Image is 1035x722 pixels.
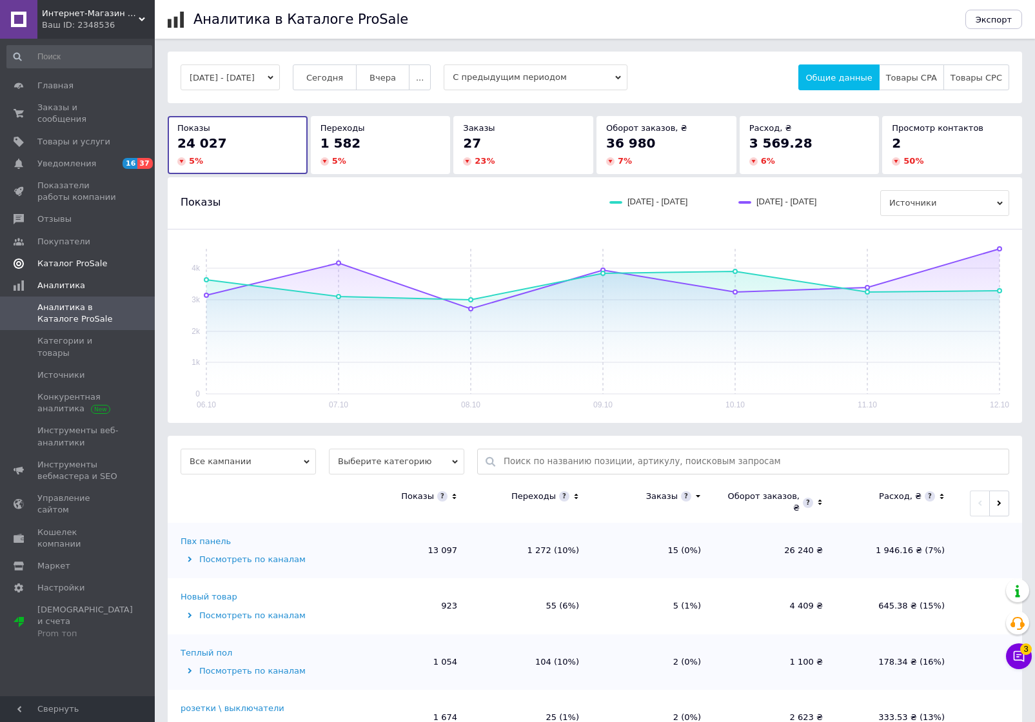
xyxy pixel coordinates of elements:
[192,327,201,336] text: 2k
[592,578,714,634] td: 5 (1%)
[37,258,107,269] span: Каталог ProSale
[416,73,424,83] span: ...
[511,491,556,502] div: Переходы
[761,156,775,166] span: 6 %
[123,158,137,169] span: 16
[836,523,958,578] td: 1 946.16 ₴ (7%)
[181,64,280,90] button: [DATE] - [DATE]
[37,180,119,203] span: Показатели работы компании
[37,236,90,248] span: Покупатели
[37,527,119,550] span: Кошелек компании
[903,156,923,166] span: 50 %
[293,64,357,90] button: Сегодня
[332,156,346,166] span: 5 %
[727,491,800,514] div: Оборот заказов, ₴
[592,634,714,690] td: 2 (0%)
[401,491,434,502] div: Показы
[606,123,687,133] span: Оборот заказов, ₴
[192,264,201,273] text: 4k
[943,64,1009,90] button: Товары CPC
[42,19,155,31] div: Ваш ID: 2348536
[714,523,836,578] td: 26 240 ₴
[329,449,464,474] span: Выберите категорию
[470,523,592,578] td: 1 272 (10%)
[181,449,316,474] span: Все кампании
[37,280,85,291] span: Аналитика
[348,578,470,634] td: 923
[192,358,201,367] text: 1k
[879,491,922,502] div: Расход, ₴
[836,578,958,634] td: 645.38 ₴ (15%)
[37,369,84,381] span: Источники
[306,73,343,83] span: Сегодня
[37,158,96,170] span: Уведомления
[181,591,237,603] div: Новый товар
[37,136,110,148] span: Товары и услуги
[37,560,70,572] span: Маркет
[409,64,431,90] button: ...
[181,665,345,677] div: Посмотреть по каналам
[37,493,119,516] span: Управление сайтом
[197,400,216,409] text: 06.10
[356,64,409,90] button: Вчера
[37,582,84,594] span: Настройки
[6,45,152,68] input: Поиск
[463,135,481,151] span: 27
[181,610,345,621] div: Посмотреть по каналам
[181,195,221,210] span: Показы
[886,73,937,83] span: Товары CPA
[177,135,227,151] span: 24 027
[181,703,284,714] div: розетки \ выключатели
[320,135,361,151] span: 1 582
[177,123,210,133] span: Показы
[951,73,1002,83] span: Товары CPC
[37,628,133,639] div: Prom топ
[348,634,470,690] td: 1 054
[593,400,613,409] text: 09.10
[192,295,201,304] text: 3k
[618,156,632,166] span: 7 %
[461,400,480,409] text: 08.10
[880,190,1009,216] span: Источники
[370,73,396,83] span: Вчера
[879,64,944,90] button: Товары CPA
[37,80,74,92] span: Главная
[749,135,813,151] span: 3 569.28
[37,302,119,325] span: Аналитика в Каталоге ProSale
[606,135,656,151] span: 36 980
[189,156,203,166] span: 5 %
[805,73,872,83] span: Общие данные
[137,158,152,169] span: 37
[37,604,133,639] span: [DEMOGRAPHIC_DATA] и счета
[990,400,1009,409] text: 12.10
[1020,643,1032,655] span: 3
[463,123,495,133] span: Заказы
[892,135,901,151] span: 2
[37,459,119,482] span: Инструменты вебмастера и SEO
[37,335,119,358] span: Категории и товары
[725,400,745,409] text: 10.10
[329,400,348,409] text: 07.10
[504,449,1002,474] input: Поиск по названию позиции, артикулу, поисковым запросам
[714,578,836,634] td: 4 409 ₴
[181,647,232,659] div: Теплый пол
[836,634,958,690] td: 178.34 ₴ (16%)
[348,523,470,578] td: 13 097
[646,491,678,502] div: Заказы
[181,536,231,547] div: Пвх панель
[965,10,1022,29] button: Экспорт
[1006,643,1032,669] button: Чат с покупателем3
[42,8,139,19] span: Интернет-Магазин House-Electro
[37,391,119,415] span: Конкурентная аналитика
[37,102,119,125] span: Заказы и сообщения
[195,389,200,398] text: 0
[470,634,592,690] td: 104 (10%)
[714,634,836,690] td: 1 100 ₴
[892,123,983,133] span: Просмотр контактов
[320,123,365,133] span: Переходы
[798,64,879,90] button: Общие данные
[181,554,345,565] div: Посмотреть по каналам
[470,578,592,634] td: 55 (6%)
[976,15,1012,24] span: Экспорт
[749,123,792,133] span: Расход, ₴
